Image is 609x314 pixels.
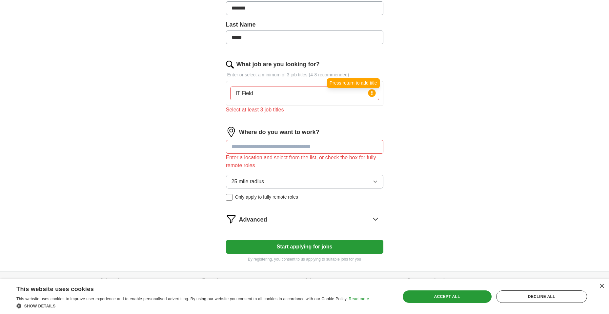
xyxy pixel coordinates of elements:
label: What job are you looking for? [236,60,320,69]
button: 25 mile radius [226,175,383,188]
label: Last Name [226,20,383,29]
div: This website uses cookies [16,283,353,293]
img: location.png [226,127,236,137]
div: Accept all [403,290,492,303]
button: Start applying for jobs [226,240,383,254]
span: Only apply to fully remote roles [235,194,298,201]
span: Show details [24,304,56,308]
span: Advanced [239,215,267,224]
a: Read more, opens a new window [349,297,369,301]
div: Press return to add title [327,78,380,88]
div: Close [599,284,604,289]
div: Select at least 3 job titles [226,106,383,114]
label: Where do you want to work? [239,128,319,137]
input: Type a job title and press enter [230,87,379,100]
input: Only apply to fully remote roles [226,194,233,201]
p: Enter or select a minimum of 3 job titles (4-8 recommended) [226,71,383,78]
div: Show details [16,303,369,309]
span: This website uses cookies to improve user experience and to enable personalised advertising. By u... [16,297,348,301]
img: search.png [226,61,234,69]
img: filter [226,214,236,224]
div: Enter a location and select from the list, or check the box for fully remote roles [226,154,383,169]
div: Decline all [496,290,587,303]
span: 25 mile radius [232,178,264,186]
p: By registering, you consent to us applying to suitable jobs for you [226,256,383,262]
h4: Country selection [407,272,509,290]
